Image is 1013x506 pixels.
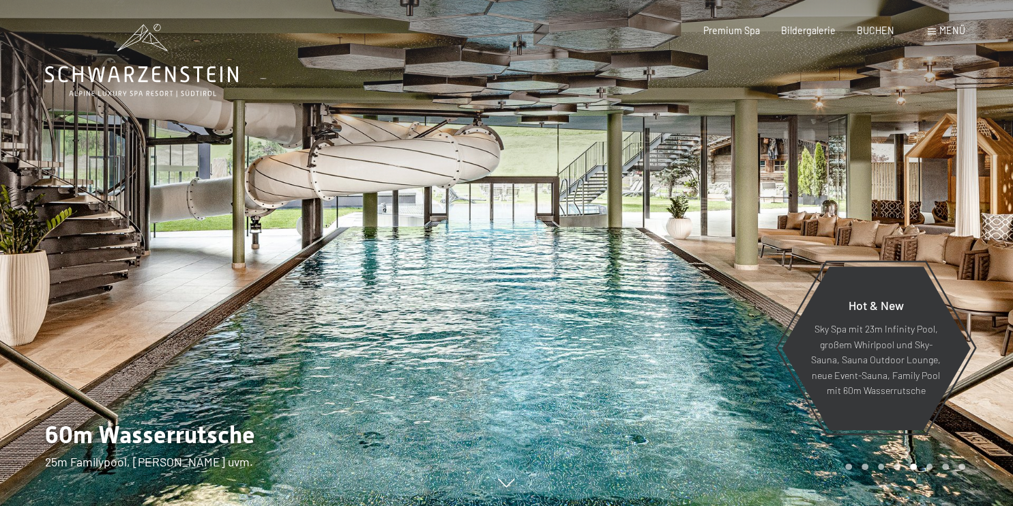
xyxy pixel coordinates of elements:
[845,464,852,470] div: Carousel Page 1
[958,464,965,470] div: Carousel Page 8
[894,464,900,470] div: Carousel Page 4
[939,25,965,36] span: Menü
[848,298,903,313] span: Hot & New
[910,464,917,470] div: Carousel Page 5 (Current Slide)
[878,464,885,470] div: Carousel Page 3
[840,464,965,470] div: Carousel Pagination
[780,266,971,431] a: Hot & New Sky Spa mit 23m Infinity Pool, großem Whirlpool und Sky-Sauna, Sauna Outdoor Lounge, ne...
[703,25,760,36] a: Premium Spa
[781,25,836,36] a: Bildergalerie
[942,464,949,470] div: Carousel Page 7
[926,464,933,470] div: Carousel Page 6
[810,322,941,399] p: Sky Spa mit 23m Infinity Pool, großem Whirlpool und Sky-Sauna, Sauna Outdoor Lounge, neue Event-S...
[857,25,894,36] a: BUCHEN
[862,464,868,470] div: Carousel Page 2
